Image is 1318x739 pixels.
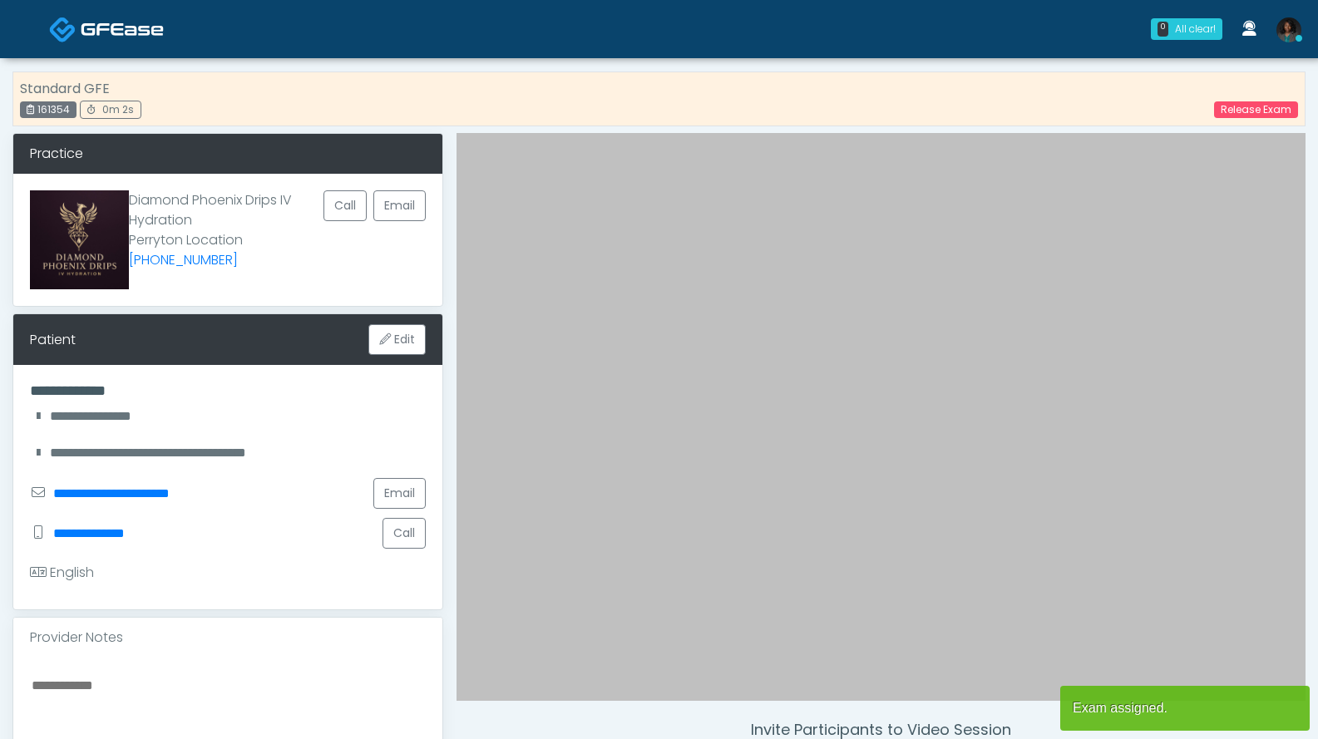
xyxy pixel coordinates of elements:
button: Call [323,190,367,221]
a: Docovia [49,2,164,56]
p: Diamond Phoenix Drips IV Hydration Perryton Location [129,190,323,276]
button: Edit [368,324,426,355]
a: Email [373,478,426,509]
div: English [30,563,94,583]
span: 0m 2s [102,102,134,116]
article: Exam assigned. [1060,686,1310,731]
div: All clear! [1175,22,1216,37]
div: Patient [30,330,76,350]
a: 0 All clear! [1141,12,1232,47]
h4: Invite Participants to Video Session [457,721,1306,739]
div: Practice [13,134,442,174]
button: Call [383,518,426,549]
div: 161354 [20,101,77,118]
a: [PHONE_NUMBER] [129,250,238,269]
div: 0 [1158,22,1168,37]
a: Email [373,190,426,221]
a: Release Exam [1214,101,1298,118]
img: Provider image [30,190,129,289]
div: Provider Notes [13,618,442,658]
strong: Standard GFE [20,79,110,98]
img: Docovia [49,16,77,43]
img: Docovia [81,21,164,37]
img: Rukayat Bojuwon [1276,17,1301,42]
